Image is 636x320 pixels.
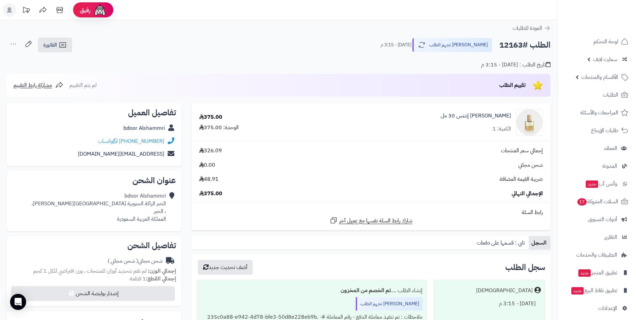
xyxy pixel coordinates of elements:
a: تطبيق نقاط البيعجديد [562,282,632,299]
a: وآتس آبجديد [562,176,632,192]
span: أدوات التسويق [588,215,617,224]
a: تطبيق المتجرجديد [562,265,632,281]
span: شارك رابط السلة نفسها مع عميل آخر [339,217,412,225]
span: إجمالي سعر المنتجات [501,147,543,155]
a: السلات المتروكة17 [562,194,632,210]
div: [PERSON_NAME] تجهيز الطلب [356,297,422,311]
small: 1 قطعة [130,275,176,283]
span: جديد [571,287,584,295]
a: أدوات التسويق [562,211,632,227]
span: طلبات الإرجاع [591,126,618,135]
small: [DATE] - 3:15 م [381,42,411,48]
h2: تفاصيل العميل [12,109,176,117]
span: المدونة [602,161,617,171]
span: تطبيق نقاط البيع [571,286,617,295]
a: [EMAIL_ADDRESS][DOMAIN_NAME] [78,150,164,158]
a: bdoor Alshammri [123,124,165,132]
span: الأقسام والمنتجات [581,72,618,82]
a: الطلبات [562,87,632,103]
img: ai-face.png [93,3,107,17]
div: bdoor Alshammri الخبر الراكة الجنوبية [GEOGRAPHIC_DATA][PERSON_NAME]، ، الخبر المملكة العربية الس... [32,192,166,223]
div: رابط السلة [194,209,548,216]
span: السلات المتروكة [577,197,618,206]
a: المراجعات والأسئلة [562,105,632,121]
h2: الطلب #12163 [499,38,551,52]
span: الإعدادات [598,304,617,313]
b: تم الخصم من المخزون [341,286,391,295]
div: [DEMOGRAPHIC_DATA] [476,287,533,295]
img: 1748672752-3581000019676-nicolai-parfumeur-createur-nicolai-parfumeur-createur-patchouli-intense-... [516,109,542,136]
a: شارك رابط السلة نفسها مع عميل آخر [330,216,412,225]
span: ضريبة القيمة المضافة [500,175,543,183]
strong: إجمالي الوزن: [148,267,176,275]
span: ( شحن مجاني ) [108,257,138,265]
span: الفاتورة [43,41,57,49]
a: التطبيقات والخدمات [562,247,632,263]
span: سمارت لايف [593,55,617,64]
span: تقييم الطلب [499,81,526,89]
a: المدونة [562,158,632,174]
img: logo-2.png [590,17,630,31]
a: [PERSON_NAME] إنتنس 30 مل [441,112,511,120]
a: مشاركة رابط التقييم [13,81,63,89]
span: تطبيق المتجر [578,268,617,277]
div: تاريخ الطلب : [DATE] - 3:15 م [481,61,551,69]
a: تحديثات المنصة [18,3,35,18]
a: العملاء [562,140,632,156]
span: مشاركة رابط التقييم [13,81,52,89]
a: لوحة التحكم [562,34,632,50]
strong: إجمالي القطع: [146,275,176,283]
a: واتساب [98,137,118,145]
span: لم تقم بتحديد أوزان للمنتجات ، وزن افتراضي للكل 1 كجم [33,267,147,275]
span: التطبيقات والخدمات [576,250,617,260]
span: 326.09 [199,147,222,155]
h2: تفاصيل الشحن [12,242,176,250]
h2: عنوان الشحن [12,176,176,184]
a: التقارير [562,229,632,245]
div: Open Intercom Messenger [10,294,26,310]
span: الإجمالي النهائي [512,190,543,198]
span: العودة للطلبات [513,24,542,32]
span: التقارير [604,232,617,242]
a: [PHONE_NUMBER] [119,137,164,145]
h3: سجل الطلب [505,263,545,271]
button: أضف تحديث جديد [198,260,253,275]
div: شحن مجاني [108,257,163,265]
span: لم يتم التقييم [69,81,97,89]
span: 0.00 [199,161,215,169]
span: المراجعات والأسئلة [580,108,618,117]
a: الفاتورة [38,38,72,52]
span: لوحة التحكم [593,37,618,46]
div: [DATE] - 3:15 م [438,297,541,310]
span: الطلبات [603,90,618,100]
span: 17 [577,198,587,206]
div: 375.00 [199,113,222,121]
span: 375.00 [199,190,222,198]
span: جديد [586,180,598,188]
a: تابي : قسمها على دفعات [474,236,529,250]
div: الوحدة: 375.00 [199,124,239,131]
a: الإعدادات [562,300,632,316]
span: جديد [578,269,591,277]
span: 48.91 [199,175,219,183]
a: العودة للطلبات [513,24,551,32]
div: الكمية: 1 [493,125,511,133]
span: وآتس آب [585,179,617,189]
span: شحن مجاني [518,161,543,169]
span: العملاء [604,144,617,153]
span: رفيق [80,6,91,14]
a: السجل [529,236,551,250]
button: إصدار بوليصة الشحن [11,286,175,301]
a: طلبات الإرجاع [562,122,632,139]
button: [PERSON_NAME] تجهيز الطلب [412,38,492,52]
div: إنشاء الطلب .... [201,284,422,297]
